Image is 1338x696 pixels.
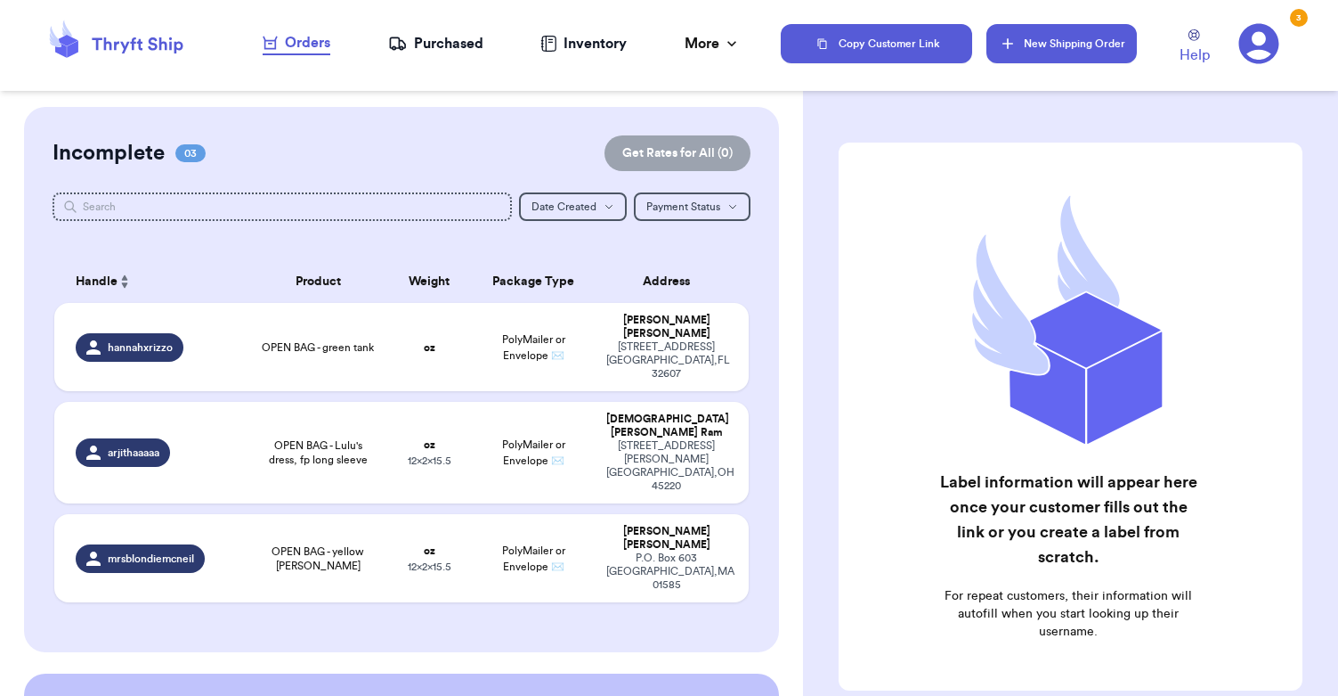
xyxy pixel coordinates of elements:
div: [PERSON_NAME] [PERSON_NAME] [606,525,727,552]
span: 03 [175,144,206,162]
button: New Shipping Order [986,24,1136,63]
th: Weight [387,260,471,303]
span: OPEN BAG - yellow [PERSON_NAME] [259,545,377,573]
strong: oz [424,439,435,450]
input: Search [53,192,512,221]
th: Product [248,260,387,303]
button: Get Rates for All (0) [604,135,750,171]
span: OPEN BAG - green tank [262,340,374,355]
div: More [685,33,741,54]
a: Inventory [540,33,627,54]
span: PolyMailer or Envelope ✉️ [502,334,565,361]
p: For repeat customers, their information will autofill when you start looking up their username. [939,587,1198,641]
span: Handle [76,273,118,291]
div: 3 [1290,9,1308,27]
div: [PERSON_NAME] [PERSON_NAME] [606,314,727,340]
button: Copy Customer Link [781,24,973,63]
span: PolyMailer or Envelope ✉️ [502,439,565,466]
button: Date Created [519,192,627,221]
div: Orders [263,32,330,53]
span: Help [1180,45,1210,66]
a: Purchased [388,33,483,54]
a: 3 [1238,23,1279,64]
strong: oz [424,545,435,556]
span: OPEN BAG - Lulu's dress, fp long sleeve [259,438,377,467]
th: Address [596,260,749,303]
button: Payment Status [634,192,750,221]
span: Date Created [531,201,596,212]
h2: Incomplete [53,139,165,168]
span: 12 x 2 x 15.5 [408,561,451,572]
span: PolyMailer or Envelope ✉️ [502,545,565,572]
div: [STREET_ADDRESS][PERSON_NAME] [GEOGRAPHIC_DATA] , OH 45220 [606,439,727,493]
span: Payment Status [646,201,720,212]
div: [STREET_ADDRESS] [GEOGRAPHIC_DATA] , FL 32607 [606,340,727,381]
div: [DEMOGRAPHIC_DATA] [PERSON_NAME] Ram [606,413,727,439]
span: mrsblondiemcneil [108,552,194,566]
span: hannahxrizzo [108,340,173,355]
span: 12 x 2 x 15.5 [408,455,451,466]
div: P.O. Box 603 [GEOGRAPHIC_DATA] , MA 01585 [606,552,727,592]
span: arjithaaaaa [108,446,159,460]
th: Package Type [471,260,596,303]
h2: Label information will appear here once your customer fills out the link or you create a label fr... [939,470,1198,569]
a: Help [1180,29,1210,66]
button: Sort ascending [118,271,132,292]
a: Orders [263,32,330,55]
strong: oz [424,342,435,353]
